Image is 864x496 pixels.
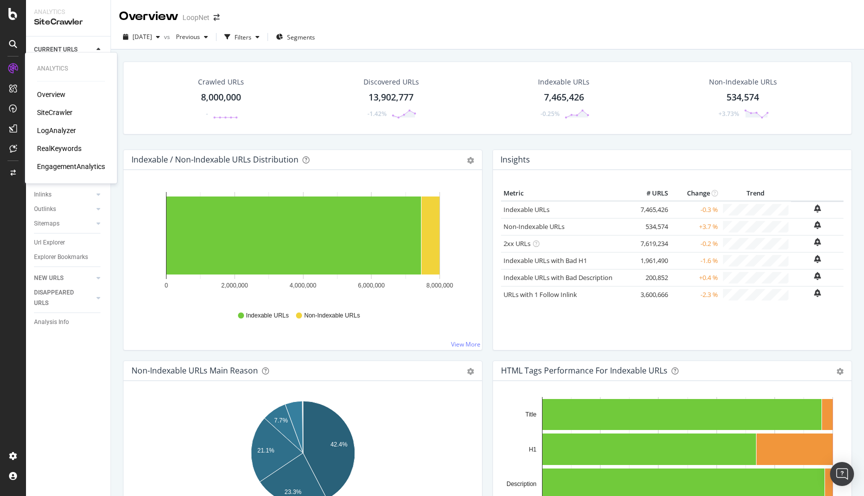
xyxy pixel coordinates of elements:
th: Trend [720,186,791,201]
td: 3,600,666 [630,286,670,303]
text: 0 [164,282,168,289]
div: Outlinks [34,204,56,214]
svg: A chart. [131,186,474,302]
td: -0.3 % [670,201,720,218]
div: -1.42% [367,109,386,118]
td: -0.2 % [670,235,720,252]
div: HTML Tags Performance for Indexable URLs [501,365,667,375]
td: -2.3 % [670,286,720,303]
div: gear [467,368,474,375]
div: Indexable / Non-Indexable URLs Distribution [131,154,298,164]
td: +0.4 % [670,269,720,286]
div: Sitemaps [34,218,59,229]
button: Previous [172,29,212,45]
text: Description [506,480,536,487]
div: 7,465,426 [544,91,584,104]
div: 8,000,000 [201,91,241,104]
div: Non-Indexable URLs [709,77,777,87]
a: Outlinks [34,204,93,214]
text: 8,000,000 [426,282,453,289]
div: Analytics [34,8,102,16]
a: Indexable URLs [503,205,549,214]
div: Discovered URLs [363,77,419,87]
text: Title [525,411,537,418]
span: vs [164,32,172,41]
div: Filters [234,33,251,41]
a: Explorer Bookmarks [34,252,103,262]
td: -1.6 % [670,252,720,269]
h4: Insights [500,153,530,166]
a: 2xx URLs [503,239,530,248]
div: bell-plus [814,221,821,229]
text: 6,000,000 [358,282,385,289]
a: URLs with 1 Follow Inlink [503,290,577,299]
span: Previous [172,32,200,41]
div: - [206,109,208,118]
div: arrow-right-arrow-left [213,14,219,21]
text: 23.3% [284,488,301,495]
a: SiteCrawler [37,107,72,117]
span: Segments [287,33,315,41]
div: LoopNet [182,12,209,22]
a: DISAPPEARED URLS [34,287,93,308]
th: # URLS [630,186,670,201]
a: LogAnalyzer [37,125,76,135]
text: 42.4% [330,441,347,448]
a: Analysis Info [34,317,103,327]
div: bell-plus [814,238,821,246]
div: Indexable URLs [538,77,589,87]
div: NEW URLS [34,273,63,283]
div: gear [836,368,843,375]
td: +3.7 % [670,218,720,235]
div: bell-plus [814,289,821,297]
div: gear [467,157,474,164]
div: bell-plus [814,204,821,212]
th: Metric [501,186,630,201]
text: 21.1% [257,447,274,454]
div: Open Intercom Messenger [830,462,854,486]
a: Overview [37,89,65,99]
a: NEW URLS [34,273,93,283]
div: 13,902,777 [368,91,413,104]
td: 7,619,234 [630,235,670,252]
text: 4,000,000 [289,282,316,289]
div: -0.25% [540,109,559,118]
div: bell-plus [814,272,821,280]
th: Change [670,186,720,201]
a: Inlinks [34,189,93,200]
div: 534,574 [726,91,759,104]
div: Crawled URLs [198,77,244,87]
span: Non-Indexable URLs [304,311,359,320]
a: Url Explorer [34,237,103,248]
td: 1,961,490 [630,252,670,269]
div: +3.73% [718,109,739,118]
a: EngagementAnalytics [37,161,105,171]
text: 7.7% [274,417,288,424]
a: Indexable URLs with Bad H1 [503,256,587,265]
div: Url Explorer [34,237,65,248]
text: H1 [529,446,537,453]
div: DISAPPEARED URLS [34,287,84,308]
a: RealKeywords [37,143,81,153]
div: Overview [119,8,178,25]
div: bell-plus [814,255,821,263]
button: Segments [272,29,319,45]
td: 200,852 [630,269,670,286]
td: 7,465,426 [630,201,670,218]
text: 2,000,000 [221,282,248,289]
div: Analysis Info [34,317,69,327]
a: CURRENT URLS [34,44,93,55]
div: Explorer Bookmarks [34,252,88,262]
div: Inlinks [34,189,51,200]
td: 534,574 [630,218,670,235]
div: Non-Indexable URLs Main Reason [131,365,258,375]
a: Sitemaps [34,218,93,229]
div: CURRENT URLS [34,44,77,55]
a: View More [451,340,480,348]
span: Indexable URLs [246,311,288,320]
